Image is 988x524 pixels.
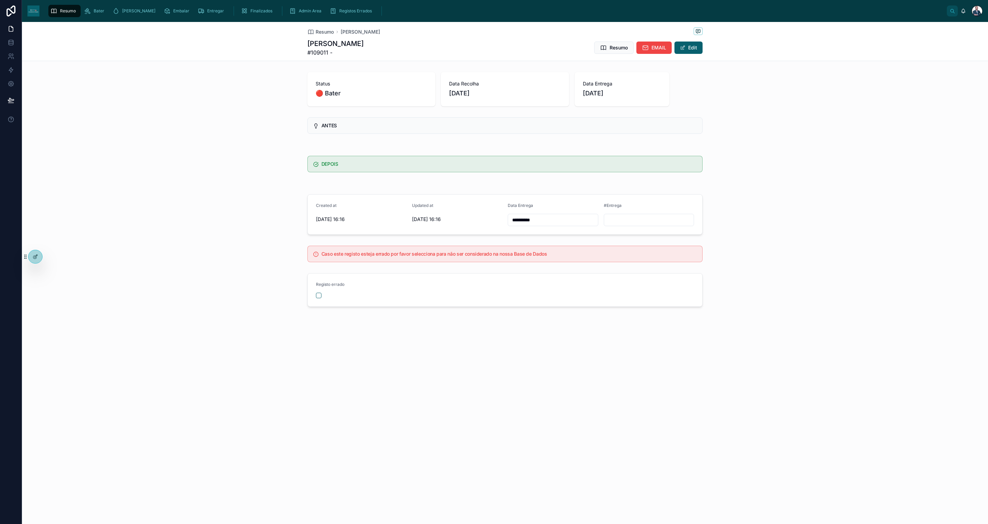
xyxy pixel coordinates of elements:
[307,28,334,35] a: Resumo
[449,89,561,98] span: [DATE]
[674,42,703,54] button: Edit
[299,8,321,14] span: Admin Area
[594,42,634,54] button: Resumo
[207,8,224,14] span: Entregar
[239,5,277,17] a: Finalizados
[307,48,364,57] span: #109011 -
[27,5,39,16] img: App logo
[122,8,155,14] span: [PERSON_NAME]
[162,5,194,17] a: Embalar
[45,3,947,19] div: scrollable content
[321,123,697,128] h5: ANTES
[651,44,666,51] span: EMAIL
[583,80,661,87] span: Data Entrega
[508,203,533,208] span: Data Entrega
[316,216,407,223] span: [DATE] 16:16
[316,203,337,208] span: Created at
[316,282,344,287] span: Registo errado
[307,39,364,48] h1: [PERSON_NAME]
[250,8,272,14] span: Finalizados
[328,5,377,17] a: Registos Errados
[636,42,672,54] button: EMAIL
[110,5,160,17] a: [PERSON_NAME]
[583,89,661,98] span: [DATE]
[316,89,427,98] span: 🔴 Bater
[604,203,622,208] span: #Entrega
[341,28,380,35] a: [PERSON_NAME]
[48,5,81,17] a: Resumo
[316,28,334,35] span: Resumo
[339,8,372,14] span: Registos Errados
[412,203,433,208] span: Updated at
[82,5,109,17] a: Bater
[173,8,189,14] span: Embalar
[610,44,628,51] span: Resumo
[321,162,697,166] h5: DEPOIS
[316,80,427,87] span: Status
[196,5,229,17] a: Entregar
[449,80,561,87] span: Data Recolha
[94,8,104,14] span: Bater
[412,216,503,223] span: [DATE] 16:16
[321,252,697,256] h5: Caso este registo esteja errado por favor selecciona para não ser considerado na nossa Base de Dados
[60,8,76,14] span: Resumo
[287,5,326,17] a: Admin Area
